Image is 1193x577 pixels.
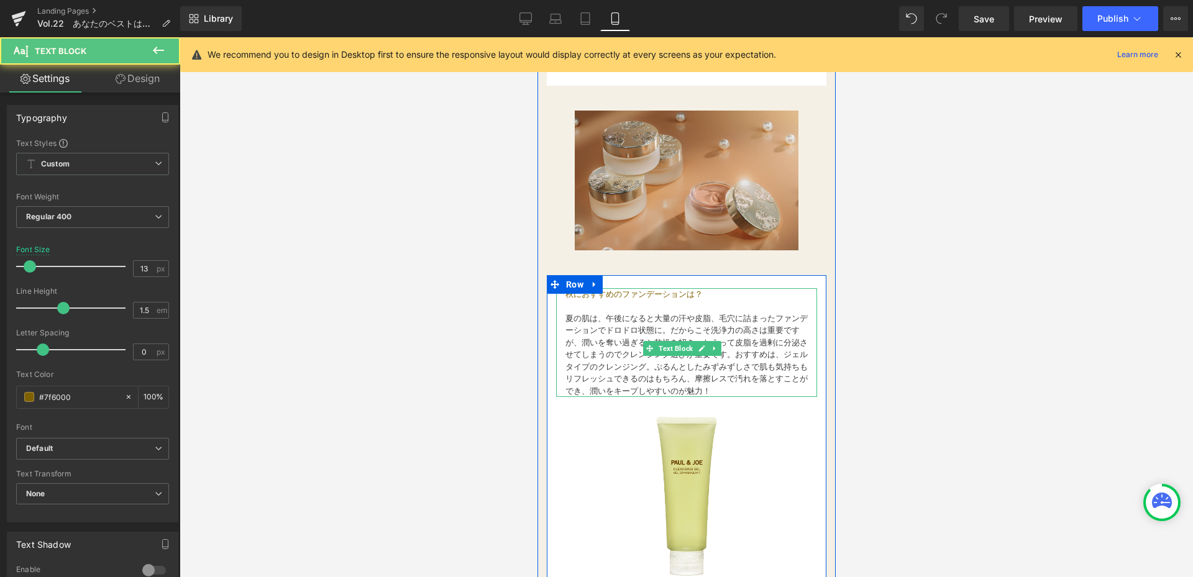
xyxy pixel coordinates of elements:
a: Learn more [1112,47,1163,62]
div: Typography [16,106,67,123]
div: % [139,386,168,408]
button: Redo [929,6,954,31]
a: Landing Pages [37,6,180,16]
b: Regular 400 [26,212,72,221]
span: 秋におすすめのファンデーションは？ [28,252,165,261]
span: em [157,306,167,314]
a: Preview [1014,6,1077,31]
div: Text Shadow [16,532,71,550]
span: Preview [1029,12,1063,25]
span: Text Block [35,46,86,56]
b: None [26,489,45,498]
i: Default [26,443,53,454]
a: Design [93,65,183,93]
button: More [1163,6,1188,31]
input: Color [39,390,119,404]
a: Tablet [570,6,600,31]
div: Font Weight [16,193,169,201]
button: Publish [1082,6,1158,31]
a: Laptop [541,6,570,31]
span: Save [974,12,994,25]
a: New Library [180,6,242,31]
div: Text Styles [16,138,169,148]
span: Row [25,238,49,257]
span: px [157,348,167,356]
div: Text Transform [16,470,169,478]
div: Font Size [16,245,50,254]
a: Expand / Collapse [171,304,184,319]
a: Desktop [511,6,541,31]
a: Expand / Collapse [49,238,65,257]
span: px [157,265,167,273]
div: Text Color [16,370,169,379]
span: Library [204,13,233,24]
a: Mobile [600,6,630,31]
span: Publish [1097,14,1128,24]
div: Font [16,423,169,432]
div: Letter Spacing [16,329,169,337]
b: Custom [41,159,70,170]
span: Vol.22 あなたのベストはどれ？ファンデーションの種類と選びかた [37,19,157,29]
div: Line Height [16,287,169,296]
button: Undo [899,6,924,31]
font: 夏の肌は、午後になると大量の汗や皮脂、毛穴に詰まったファンデーションでドロドロ状態に。だからこそ洗浄力の高さは重要ですが、潤いを奪い過ぎると乾燥を招き、かえって皮脂を過剰に分泌させてしまうのでク... [28,276,270,358]
span: Text Block [119,304,158,319]
p: We recommend you to design in Desktop first to ensure the responsive layout would display correct... [208,48,776,61]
